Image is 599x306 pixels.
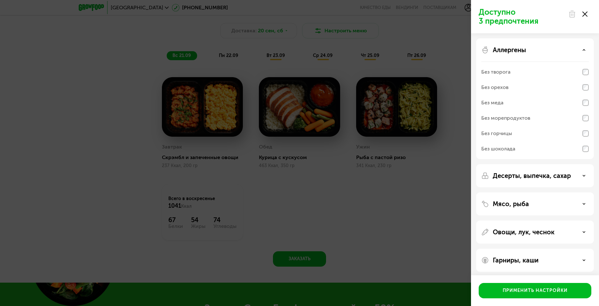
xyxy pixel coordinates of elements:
[481,145,515,153] div: Без шоколада
[479,8,564,26] p: Доступно 3 предпочтения
[493,172,571,180] p: Десерты, выпечка, сахар
[481,114,530,122] div: Без морепродуктов
[481,99,503,107] div: Без меда
[481,130,512,137] div: Без горчицы
[503,287,568,294] div: Применить настройки
[493,200,529,208] p: Мясо, рыба
[493,256,539,264] p: Гарниры, каши
[493,46,526,54] p: Аллергены
[493,228,555,236] p: Овощи, лук, чеснок
[479,283,591,298] button: Применить настройки
[481,68,510,76] div: Без творога
[481,84,508,91] div: Без орехов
